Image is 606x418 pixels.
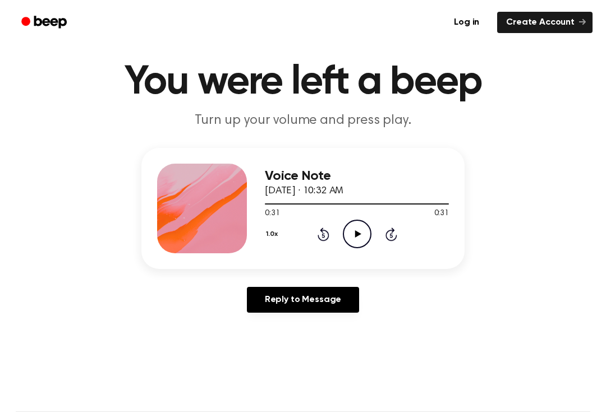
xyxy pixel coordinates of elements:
[13,12,77,34] a: Beep
[265,169,449,184] h3: Voice Note
[16,62,590,103] h1: You were left a beep
[265,225,282,244] button: 1.0x
[497,12,593,33] a: Create Account
[88,112,518,130] p: Turn up your volume and press play.
[434,208,449,220] span: 0:31
[265,186,343,196] span: [DATE] · 10:32 AM
[265,208,279,220] span: 0:31
[443,10,490,35] a: Log in
[247,287,359,313] a: Reply to Message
